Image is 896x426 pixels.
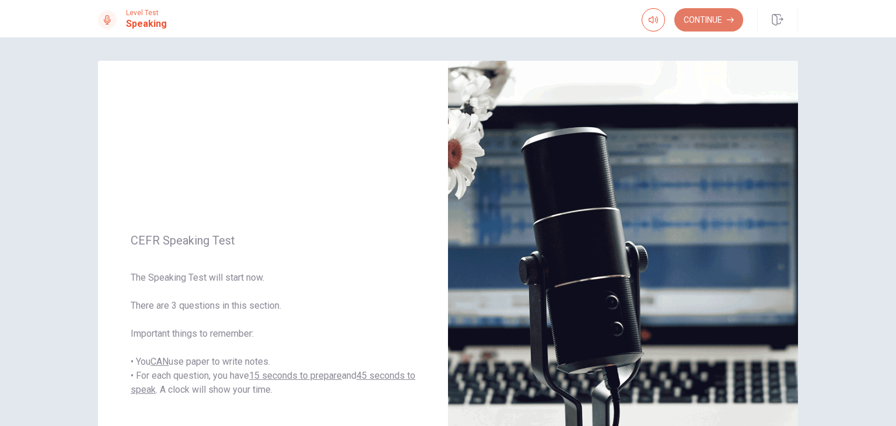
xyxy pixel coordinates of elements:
span: Level Test [126,9,167,17]
button: Continue [674,8,743,32]
h1: Speaking [126,17,167,31]
u: 15 seconds to prepare [249,370,342,381]
u: CAN [150,356,169,367]
span: The Speaking Test will start now. There are 3 questions in this section. Important things to reme... [131,271,415,397]
span: CEFR Speaking Test [131,233,415,247]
